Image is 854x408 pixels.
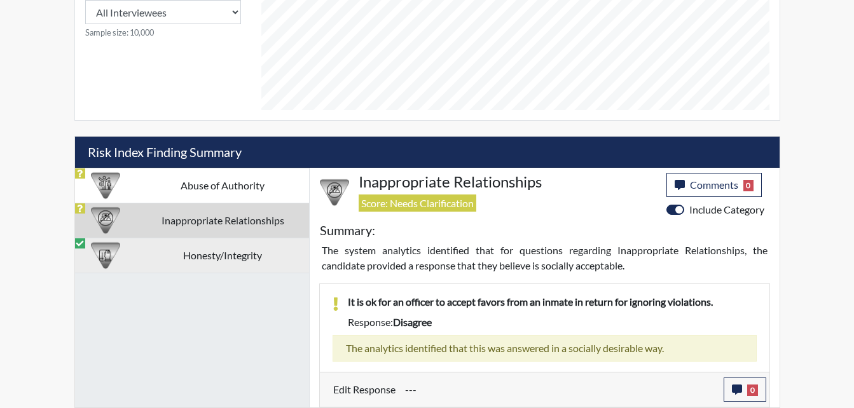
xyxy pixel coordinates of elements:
img: CATEGORY%20ICON-11.a5f294f4.png [91,241,120,270]
div: Response: [338,315,766,330]
span: 0 [743,180,754,191]
h5: Summary: [320,222,375,238]
span: disagree [393,316,432,328]
span: Score: Needs Clarification [359,194,476,212]
button: Comments0 [666,173,762,197]
td: Abuse of Authority [137,168,309,203]
td: Honesty/Integrity [137,238,309,273]
img: CATEGORY%20ICON-14.139f8ef7.png [91,206,120,235]
label: Edit Response [333,377,396,402]
p: The system analytics identified that for questions regarding Inappropriate Relationships, the can... [322,243,768,273]
div: Update the test taker's response, the change might impact the score [396,377,724,402]
img: CATEGORY%20ICON-14.139f8ef7.png [320,178,349,207]
td: Inappropriate Relationships [137,203,309,238]
p: It is ok for an officer to accept favors from an inmate in return for ignoring violations. [348,294,757,309]
h4: Inappropriate Relationships [359,173,657,191]
img: CATEGORY%20ICON-01.94e51fac.png [91,171,120,200]
div: The analytics identified that this was answered in a socially desirable way. [333,335,757,362]
label: Include Category [689,202,764,217]
small: Sample size: 10,000 [85,27,241,39]
span: Comments [690,179,738,191]
h5: Risk Index Finding Summary [75,137,780,168]
button: 0 [724,377,766,402]
span: 0 [747,384,758,396]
